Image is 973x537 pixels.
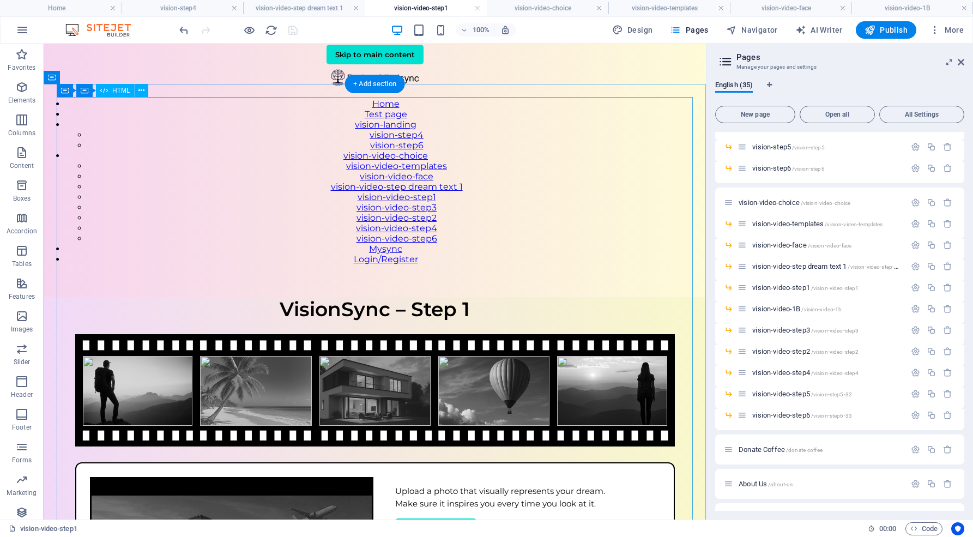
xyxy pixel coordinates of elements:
span: Click to open page [752,347,859,355]
div: Duplicate [927,347,936,356]
p: Header [11,390,33,399]
div: Duplicate [927,368,936,377]
span: /vision-video-step3 [811,328,859,334]
div: vision-step5/vision-step5 [749,143,905,150]
span: /vision-video-templates [825,221,883,227]
button: reload [264,23,277,37]
div: Settings [911,283,920,292]
div: Settings [911,304,920,313]
span: Code [910,522,938,535]
div: Design (Ctrl+Alt+Y) [608,21,657,39]
button: undo [177,23,190,37]
button: Design [608,21,657,39]
div: Settings [911,198,920,207]
span: English (35) [715,79,753,94]
div: vision-video-step1/vision-video-step1 [749,284,905,291]
div: vision-video-step3/vision-video-step3 [749,327,905,334]
button: Code [905,522,942,535]
div: Remove [943,445,952,454]
span: Click to open page [752,369,859,377]
div: vision-video-choice/vision-video-choice [735,199,905,206]
div: Settings [911,262,920,271]
h6: 100% [472,23,489,37]
button: 100% [456,23,494,37]
p: Elements [8,96,36,105]
div: Settings [911,368,920,377]
span: Click to open page [752,143,824,151]
h4: vision-video-step dream text 1 [243,2,365,14]
span: /donate-coffee [786,447,823,453]
div: + Add section [345,75,405,93]
h4: vision-video-choice [487,2,608,14]
span: : [887,524,889,533]
div: vision-video-step2/vision-video-step2 [749,348,905,355]
h4: vision-video-step1 [365,2,486,14]
button: Open all [800,106,875,123]
span: Click to open page [739,198,850,207]
span: /vision-video-choice [801,200,851,206]
span: /vision-video-step1 [811,285,859,291]
div: Duplicate [927,262,936,271]
div: Settings [911,347,920,356]
span: AI Writer [795,25,843,35]
div: Duplicate [927,283,936,292]
div: Remove [943,142,952,152]
div: Duplicate [927,445,936,454]
div: Remove [943,219,952,228]
p: Footer [12,423,32,432]
span: Click to open page [752,283,859,292]
div: About Us/about-us [735,480,905,487]
span: Click to open page [752,411,852,419]
button: Usercentrics [951,522,964,535]
span: Click to open page [739,480,793,488]
h4: vision-video-1B [851,2,973,14]
span: /vision-video-1b [801,306,842,312]
div: Settings [911,411,920,420]
img: Editor Logo [63,23,144,37]
div: Remove [943,262,952,271]
span: /vision-video-step4 [811,370,859,376]
p: Tables [12,260,32,268]
h2: Pages [736,52,964,62]
span: Publish [865,25,908,35]
div: vision-video-templates/vision-video-templates [749,220,905,227]
div: Settings [911,389,920,399]
p: Marketing [7,488,37,497]
a: Click to cancel selection. Double-click to open Pages [9,522,77,535]
div: Settings [911,219,920,228]
span: Click to open page [752,305,842,313]
span: Open all [805,111,870,118]
div: Remove [943,389,952,399]
span: vision-video-step5 [752,390,852,398]
div: vision-step6/vision-step6 [749,165,905,172]
div: Duplicate [927,198,936,207]
div: Duplicate [927,411,936,420]
div: vision-video-step dream text 1/vision-video-step-dream-text-1 [749,263,905,270]
button: New page [715,106,795,123]
div: Remove [943,479,952,488]
h6: Session time [868,522,897,535]
div: Remove [943,164,952,173]
div: Duplicate [927,142,936,152]
div: Remove [943,240,952,250]
div: Settings [911,240,920,250]
span: Click to open page [752,164,824,172]
div: vision-video-step5/vision-step5-32 [749,390,905,397]
div: Duplicate [927,240,936,250]
p: Boxes [13,194,31,203]
div: Remove [943,411,952,420]
div: Duplicate [927,219,936,228]
span: /vision-step5-32 [811,391,852,397]
p: Content [10,161,34,170]
p: Forms [12,456,32,464]
i: Reload page [265,24,277,37]
span: Click to open page [752,241,851,249]
div: Donate Coffee/donate-coffee [735,446,905,453]
div: Duplicate [927,325,936,335]
span: /vision-step6-33 [811,413,852,419]
span: Click to open page [739,445,823,454]
span: Click to open page [752,326,859,334]
div: vision-video-face/vision-video-face [749,242,905,249]
div: vision-video-step4/vision-video-step4 [749,369,905,376]
p: Columns [8,129,35,137]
